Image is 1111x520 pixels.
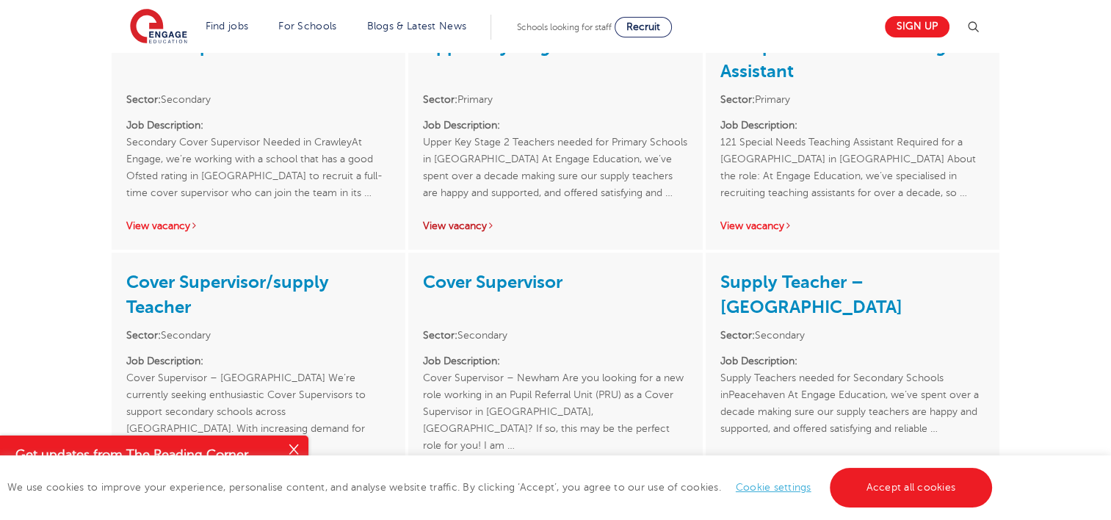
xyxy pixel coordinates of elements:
p: Cover Supervisor – Newham Are you looking for a new role working in an Pupil Referral Unit (PRU) ... [423,353,687,437]
p: Upper Key Stage 2 Teachers needed for Primary Schools in [GEOGRAPHIC_DATA] At Engage Education, w... [423,117,687,201]
strong: Job Description: [423,120,500,131]
li: Secondary [423,327,687,344]
p: Cover Supervisor – [GEOGRAPHIC_DATA] We’re currently seeking enthusiastic Cover Supervisors to su... [126,353,391,437]
strong: Sector: [720,94,755,105]
a: Supply Teacher – [GEOGRAPHIC_DATA] [720,272,902,317]
h4: Get updates from The Reading Corner [15,446,278,464]
p: Supply Teachers needed for Secondary Schools inPeacehaven At Engage Education, we’ve spent over a... [720,353,985,437]
strong: Job Description: [720,355,797,366]
span: Schools looking for staff [517,22,612,32]
a: Find jobs [206,21,249,32]
strong: Job Description: [423,355,500,366]
strong: Sector: [423,330,457,341]
strong: Sector: [423,94,457,105]
img: Engage Education [130,9,187,46]
span: Recruit [626,21,660,32]
li: Primary [720,91,985,108]
a: Blogs & Latest News [367,21,467,32]
strong: Job Description: [720,120,797,131]
p: Secondary Cover Supervisor Needed in CrawleyAt Engage, we’re working with a school that has a goo... [126,117,391,201]
span: We use cookies to improve your experience, personalise content, and analyse website traffic. By c... [7,482,996,493]
li: Secondary [126,327,391,344]
a: Recruit [615,17,672,37]
a: View vacancy [423,220,495,231]
li: Primary [423,91,687,108]
a: For Schools [278,21,336,32]
a: Accept all cookies [830,468,993,508]
li: Secondary [720,327,985,344]
strong: Job Description: [126,355,203,366]
a: Cookie settings [736,482,811,493]
strong: Sector: [126,94,161,105]
a: View vacancy [720,220,792,231]
strong: Sector: [126,330,161,341]
a: Sign up [885,16,949,37]
a: Cover Supervisor [423,272,562,292]
a: Cover Supervisor/supply Teacher [126,272,329,317]
li: Secondary [126,91,391,108]
button: Close [279,436,308,465]
strong: Sector: [720,330,755,341]
a: View vacancy [126,220,198,231]
strong: Job Description: [126,120,203,131]
p: 121 Special Needs Teaching Assistant Required for a [GEOGRAPHIC_DATA] in [GEOGRAPHIC_DATA] About ... [720,117,985,201]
